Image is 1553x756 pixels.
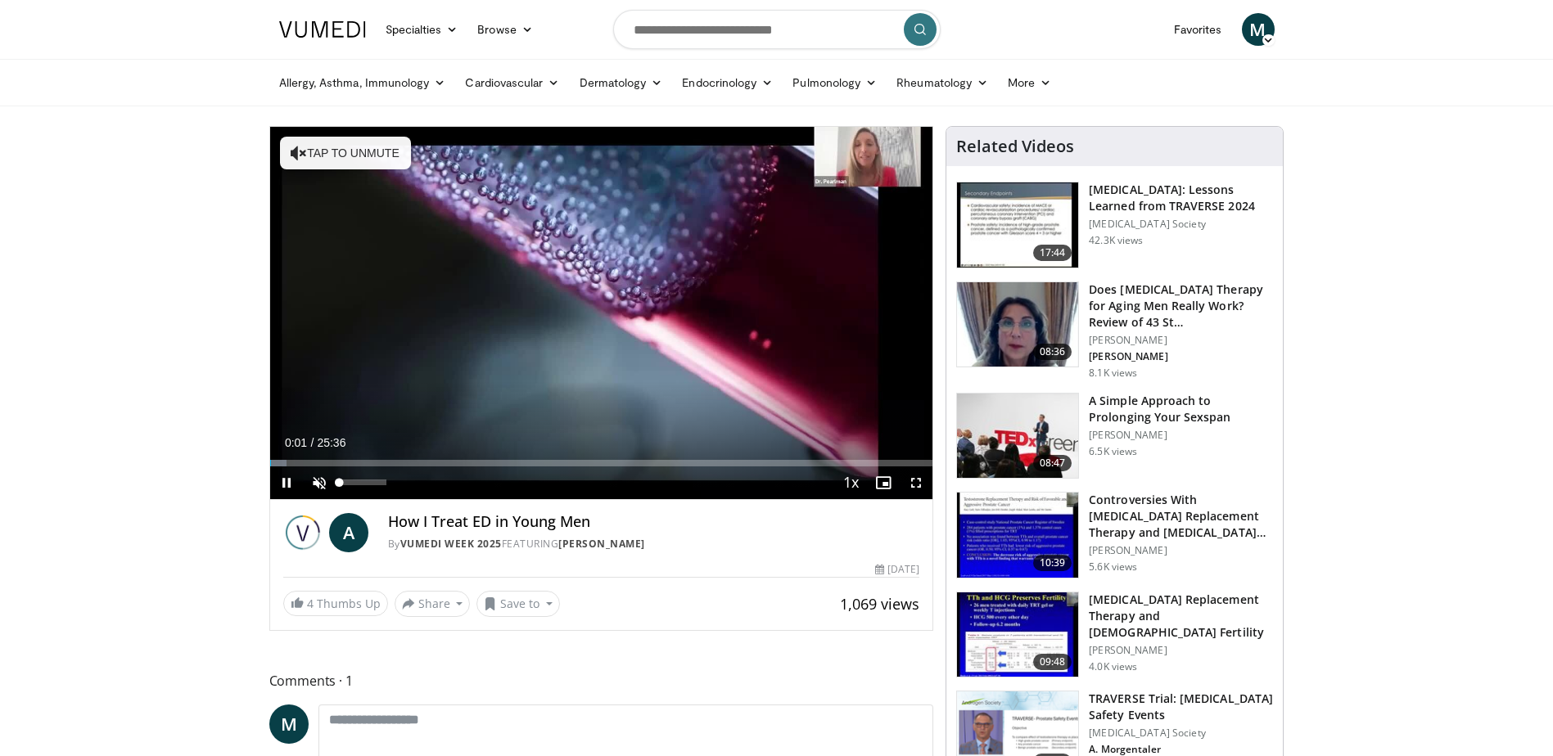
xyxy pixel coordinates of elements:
span: 09:48 [1033,654,1072,670]
button: Save to [476,591,560,617]
div: Volume Level [340,479,386,485]
div: Progress Bar [270,460,933,466]
video-js: Video Player [270,127,933,500]
button: Unmute [303,466,336,499]
img: c4bd4661-e278-4c34-863c-57c104f39734.150x105_q85_crop-smart_upscale.jpg [957,394,1078,479]
button: Enable picture-in-picture mode [867,466,900,499]
span: 08:36 [1033,344,1072,360]
span: 10:39 [1033,555,1072,571]
h3: Controversies With [MEDICAL_DATA] Replacement Therapy and [MEDICAL_DATA] Can… [1089,492,1273,541]
span: / [311,436,314,449]
a: 09:48 [MEDICAL_DATA] Replacement Therapy and [DEMOGRAPHIC_DATA] Fertility [PERSON_NAME] 4.0K views [956,592,1273,678]
a: More [998,66,1061,99]
p: [MEDICAL_DATA] Society [1089,727,1273,740]
a: 08:36 Does [MEDICAL_DATA] Therapy for Aging Men Really Work? Review of 43 St… [PERSON_NAME] [PERS... [956,281,1273,380]
span: 4 [307,596,314,611]
span: 25:36 [317,436,345,449]
h3: [MEDICAL_DATA]: Lessons Learned from TRAVERSE 2024 [1089,182,1273,214]
a: Allergy, Asthma, Immunology [269,66,456,99]
input: Search topics, interventions [613,10,941,49]
h3: A Simple Approach to Prolonging Your Sexspan [1089,393,1273,425]
button: Tap to unmute [280,137,411,169]
p: [PERSON_NAME] [1089,429,1273,442]
a: Dermatology [570,66,673,99]
button: Playback Rate [834,466,867,499]
img: Vumedi Week 2025 [283,513,323,552]
h4: Related Videos [956,137,1074,156]
a: Favorites [1164,13,1232,46]
p: 5.6K views [1089,560,1137,574]
span: 17:44 [1033,245,1072,261]
p: [PERSON_NAME] [1089,644,1273,657]
h3: [MEDICAL_DATA] Replacement Therapy and [DEMOGRAPHIC_DATA] Fertility [1089,592,1273,641]
a: Pulmonology [783,66,887,99]
a: Endocrinology [672,66,783,99]
p: [MEDICAL_DATA] Society [1089,218,1273,231]
a: Rheumatology [887,66,998,99]
img: VuMedi Logo [279,21,366,38]
a: [PERSON_NAME] [558,537,645,551]
a: Cardiovascular [455,66,569,99]
h3: TRAVERSE Trial: [MEDICAL_DATA] Safety Events [1089,691,1273,723]
a: A [329,513,368,552]
p: 8.1K views [1089,367,1137,380]
img: 58e29ddd-d015-4cd9-bf96-f28e303b730c.150x105_q85_crop-smart_upscale.jpg [957,592,1078,677]
p: 4.0K views [1089,660,1137,673]
h4: How I Treat ED in Young Men [388,513,920,531]
a: M [269,704,309,744]
a: M [1242,13,1275,46]
p: A. Morgentaler [1089,743,1273,756]
span: Comments 1 [269,670,934,691]
div: [DATE] [875,562,919,577]
a: 08:47 A Simple Approach to Prolonging Your Sexspan [PERSON_NAME] 6.5K views [956,393,1273,479]
a: 4 Thumbs Up [283,591,388,616]
button: Fullscreen [900,466,932,499]
a: Browse [467,13,543,46]
a: Vumedi Week 2025 [400,537,502,551]
a: 17:44 [MEDICAL_DATA]: Lessons Learned from TRAVERSE 2024 [MEDICAL_DATA] Society 42.3K views [956,182,1273,268]
div: By FEATURING [388,537,920,551]
p: [PERSON_NAME] [1089,350,1273,363]
p: [PERSON_NAME] [1089,544,1273,557]
span: 1,069 views [840,594,919,614]
button: Pause [270,466,303,499]
img: 4d4bce34-7cbb-4531-8d0c-5308a71d9d6c.150x105_q85_crop-smart_upscale.jpg [957,282,1078,367]
span: 08:47 [1033,455,1072,471]
img: 1317c62a-2f0d-4360-bee0-b1bff80fed3c.150x105_q85_crop-smart_upscale.jpg [957,182,1078,268]
p: 42.3K views [1089,234,1143,247]
span: 0:01 [285,436,307,449]
a: Specialties [376,13,468,46]
h3: Does [MEDICAL_DATA] Therapy for Aging Men Really Work? Review of 43 St… [1089,281,1273,331]
p: [PERSON_NAME] [1089,334,1273,347]
p: 6.5K views [1089,445,1137,458]
img: 418933e4-fe1c-4c2e-be56-3ce3ec8efa3b.150x105_q85_crop-smart_upscale.jpg [957,493,1078,578]
a: 10:39 Controversies With [MEDICAL_DATA] Replacement Therapy and [MEDICAL_DATA] Can… [PERSON_NAME]... [956,492,1273,578]
button: Share [395,591,471,617]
